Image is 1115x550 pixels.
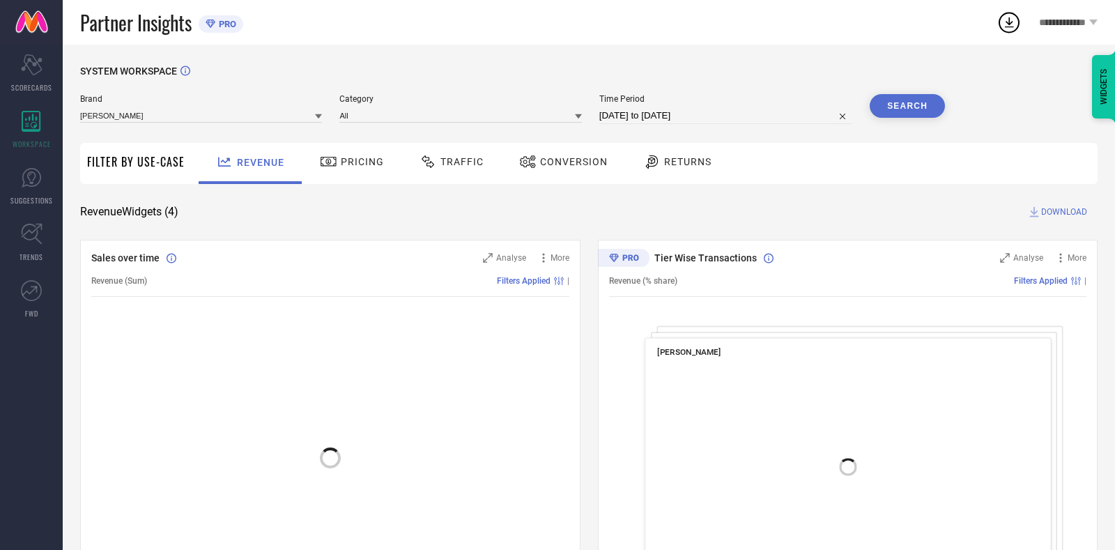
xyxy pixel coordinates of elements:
span: Returns [664,156,712,167]
span: More [551,253,569,263]
span: Category [339,94,581,104]
span: SUGGESTIONS [10,195,53,206]
span: Revenue [237,157,284,168]
div: Premium [598,249,649,270]
span: Filters Applied [497,276,551,286]
span: SYSTEM WORKSPACE [80,66,177,77]
div: Open download list [997,10,1022,35]
span: Analyse [496,253,526,263]
span: TRENDS [20,252,43,262]
span: Traffic [440,156,484,167]
button: Search [870,94,945,118]
span: Tier Wise Transactions [654,252,757,263]
span: Partner Insights [80,8,192,37]
span: Filter By Use-Case [87,153,185,170]
span: Revenue Widgets ( 4 ) [80,205,178,219]
span: WORKSPACE [13,139,51,149]
span: FWD [25,308,38,319]
span: [PERSON_NAME] [657,347,721,357]
input: Select time period [599,107,852,124]
span: Sales over time [91,252,160,263]
svg: Zoom [1000,253,1010,263]
span: Analyse [1013,253,1043,263]
span: | [567,276,569,286]
span: Brand [80,94,322,104]
span: SCORECARDS [11,82,52,93]
span: Time Period [599,94,852,104]
span: Revenue (% share) [609,276,677,286]
svg: Zoom [483,253,493,263]
span: | [1084,276,1086,286]
span: More [1068,253,1086,263]
span: Conversion [540,156,608,167]
span: Filters Applied [1014,276,1068,286]
span: DOWNLOAD [1041,205,1087,219]
span: Revenue (Sum) [91,276,147,286]
span: Pricing [341,156,384,167]
span: PRO [215,19,236,29]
